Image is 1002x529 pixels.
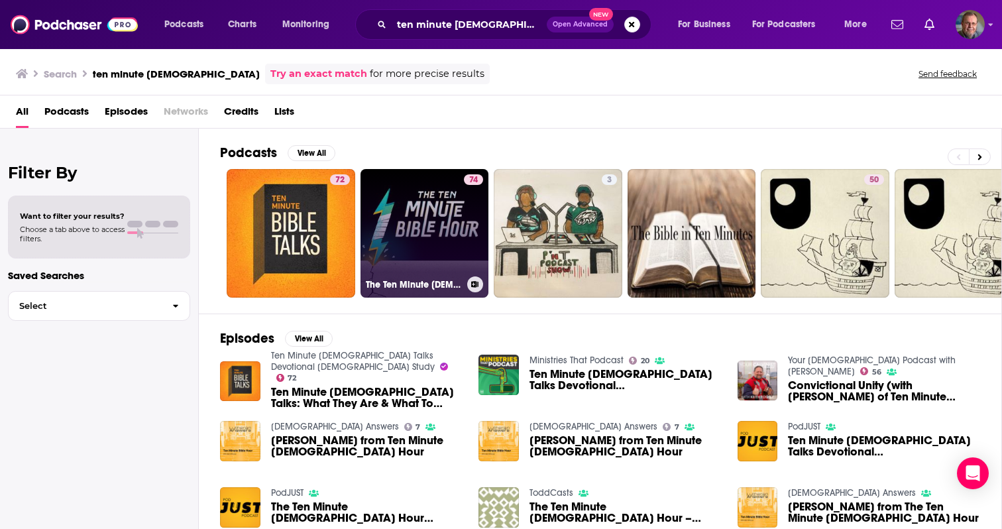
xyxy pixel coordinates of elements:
a: Lutheran Answers [271,421,399,432]
a: Lists [274,101,294,128]
h2: Podcasts [220,145,277,161]
a: 74The Ten Minute [DEMOGRAPHIC_DATA] Hour Podcast [361,169,489,298]
span: Choose a tab above to access filters. [20,225,125,243]
a: Matt Whitman from Ten Minute Bible Hour [271,435,463,457]
button: Send feedback [915,68,981,80]
img: User Profile [956,10,985,39]
span: More [844,15,867,34]
a: PodJUST [788,421,820,432]
span: Ten Minute [DEMOGRAPHIC_DATA] Talks Devotional [DEMOGRAPHIC_DATA] Study: [PERSON_NAME] [529,369,722,391]
span: Charts [228,15,256,34]
span: [PERSON_NAME] from The Ten Minute [DEMOGRAPHIC_DATA] Hour [788,501,980,524]
span: Podcasts [164,15,203,34]
input: Search podcasts, credits, & more... [392,14,547,35]
button: Show profile menu [956,10,985,39]
a: 7 [663,423,679,431]
a: Lutheran Answers [529,421,657,432]
span: 50 [869,174,879,187]
span: For Podcasters [752,15,816,34]
span: Ten Minute [DEMOGRAPHIC_DATA] Talks: What They Are & What To Expect | [PERSON_NAME] & [PERSON_NAME] [271,386,463,409]
span: New [589,8,613,21]
a: Convictional Unity (with Matt Whitman of Ten Minute Bible Hour) [788,380,980,402]
button: Open AdvancedNew [547,17,614,32]
h3: ten minute [DEMOGRAPHIC_DATA] [93,68,260,80]
a: Ministries That Podcast [529,355,624,366]
a: EpisodesView All [220,330,333,347]
img: Matt Whitman from The Ten Minute Bible Hour [738,487,778,528]
button: View All [288,145,335,161]
a: 50 [864,174,884,185]
a: 3 [602,174,617,185]
a: 7 [404,423,421,431]
a: Try an exact match [270,66,367,82]
span: 72 [335,174,345,187]
a: The Ten Minute Bible Hour – BIBLE00 [529,501,722,524]
button: open menu [155,14,221,35]
span: Networks [164,101,208,128]
a: 72 [330,174,350,185]
a: Show notifications dropdown [919,13,940,36]
span: For Business [678,15,730,34]
span: 74 [469,174,478,187]
img: The Ten Minute Bible Hour – BIBLE00 [478,487,519,528]
button: open menu [273,14,347,35]
div: Search podcasts, credits, & more... [368,9,664,40]
button: open menu [669,14,747,35]
span: The Ten Minute [DEMOGRAPHIC_DATA] Hour Podcast [271,501,463,524]
span: 20 [641,358,649,364]
a: 50 [761,169,889,298]
a: PodJUST [271,487,304,499]
a: 56 [860,367,881,375]
span: Monitoring [282,15,329,34]
span: 56 [872,369,881,375]
img: Ten Minute Bible Talks: What They Are & What To Expect | Keith & Patrick [220,361,260,402]
button: Select [8,291,190,321]
a: Your Calvinist Podcast with Keith Foskey [788,355,956,377]
a: PodcastsView All [220,145,335,161]
h3: The Ten Minute [DEMOGRAPHIC_DATA] Hour Podcast [366,279,462,290]
a: Ten Minute Bible Talks: What They Are & What To Expect | Keith & Patrick [271,386,463,409]
span: Podcasts [44,101,89,128]
a: Ten Minute Bible Talks Devotional Bible Study: Patrick Miller [529,369,722,391]
img: Podchaser - Follow, Share and Rate Podcasts [11,12,138,37]
span: The Ten Minute [DEMOGRAPHIC_DATA] Hour – [DEMOGRAPHIC_DATA] [529,501,722,524]
img: Matt Whitman from Ten Minute Bible Hour [478,421,519,461]
a: 72 [276,374,297,382]
span: Select [9,302,162,310]
a: Ten Minute Bible Talks Devotional Bible Study [788,435,980,457]
p: Saved Searches [8,269,190,282]
a: Matt Whitman from Ten Minute Bible Hour [529,435,722,457]
a: 74 [464,174,483,185]
a: The Ten Minute Bible Hour Podcast [271,501,463,524]
a: 20 [629,357,649,365]
span: Ten Minute [DEMOGRAPHIC_DATA] Talks Devotional [DEMOGRAPHIC_DATA] Study [788,435,980,457]
span: Convictional Unity (with [PERSON_NAME] of Ten Minute [DEMOGRAPHIC_DATA] Hour) [788,380,980,402]
button: open menu [744,14,835,35]
a: 3 [494,169,622,298]
a: Ten Minute Bible Talks Devotional Bible Study [271,350,435,373]
span: [PERSON_NAME] from Ten Minute [DEMOGRAPHIC_DATA] Hour [271,435,463,457]
span: 7 [416,424,420,430]
a: Credits [224,101,258,128]
span: for more precise results [370,66,484,82]
img: Convictional Unity (with Matt Whitman of Ten Minute Bible Hour) [738,361,778,401]
img: The Ten Minute Bible Hour Podcast [220,487,260,528]
a: Ten Minute Bible Talks Devotional Bible Study: Patrick Miller [478,355,519,395]
span: Open Advanced [553,21,608,28]
span: 72 [288,375,296,381]
span: [PERSON_NAME] from Ten Minute [DEMOGRAPHIC_DATA] Hour [529,435,722,457]
a: 72 [227,169,355,298]
a: Episodes [105,101,148,128]
a: Matt Whitman from Ten Minute Bible Hour [220,421,260,461]
a: Lutheran Answers [788,487,916,499]
img: Ten Minute Bible Talks Devotional Bible Study [738,421,778,461]
a: ToddCasts [529,487,573,499]
button: open menu [835,14,883,35]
